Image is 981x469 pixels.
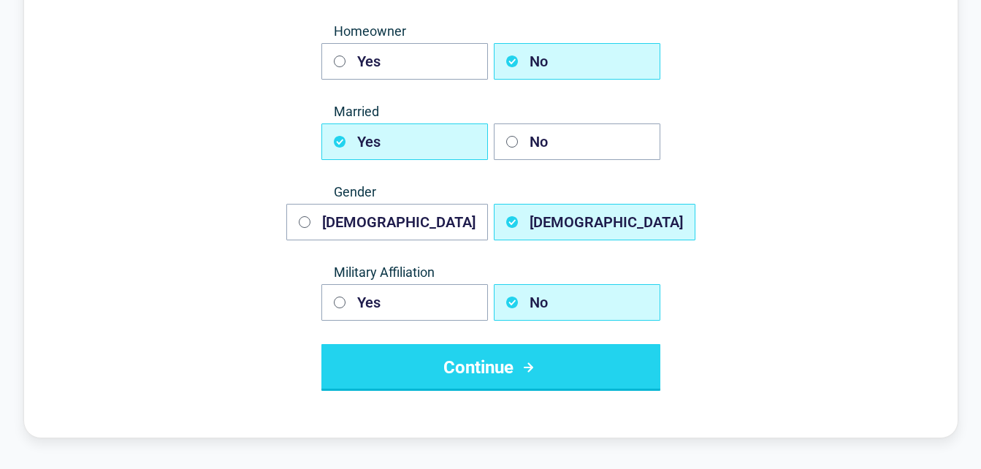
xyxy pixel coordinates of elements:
[494,43,660,80] button: No
[321,43,488,80] button: Yes
[321,183,660,201] span: Gender
[321,23,660,40] span: Homeowner
[494,284,660,321] button: No
[321,264,660,281] span: Military Affiliation
[321,103,660,121] span: Married
[494,204,695,240] button: [DEMOGRAPHIC_DATA]
[494,123,660,160] button: No
[286,204,488,240] button: [DEMOGRAPHIC_DATA]
[321,284,488,321] button: Yes
[321,123,488,160] button: Yes
[321,344,660,391] button: Continue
